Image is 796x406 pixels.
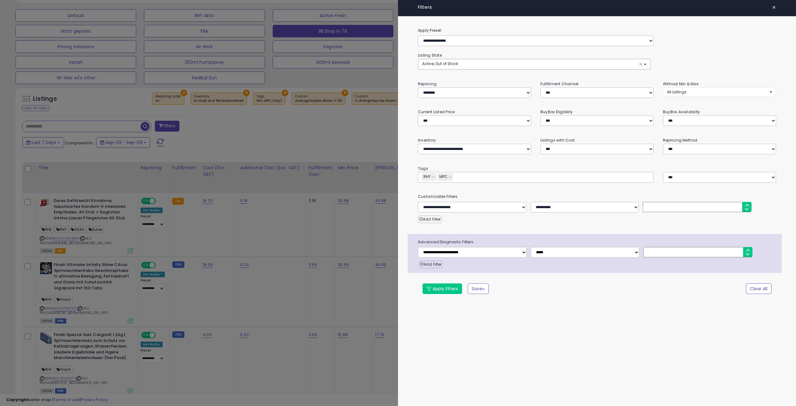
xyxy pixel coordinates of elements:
[746,283,771,294] button: Clear All
[413,165,781,172] small: Tags
[419,261,443,268] button: Add Filter
[663,87,776,96] button: All Listings
[432,174,436,180] a: ×
[418,53,442,58] small: Listing State
[422,174,431,179] span: RHY
[663,109,700,114] small: BuyBox Availability
[423,283,462,294] button: Apply Filters
[422,61,458,66] span: Active, Out of Stock
[540,109,573,114] small: BuyBox Eligibility
[413,193,781,200] small: Customizable Filters
[663,81,699,86] small: Without Min & Max
[418,216,442,223] button: Add Filter
[468,283,489,294] button: Save
[418,138,436,143] small: Inventory
[449,174,453,180] a: ×
[413,239,782,245] span: Advanced Diagnostic Filters
[639,61,643,68] span: ×
[418,81,437,86] small: Repricing
[418,59,650,69] button: Active, Out of Stock ×
[418,5,776,10] h4: Filters
[772,3,776,12] span: ×
[438,174,447,179] span: MPC
[413,27,781,34] label: Apply Preset:
[770,3,779,12] button: ×
[667,89,687,95] span: All Listings
[540,138,575,143] small: Listings with Cost
[663,138,697,143] small: Repricing Method
[540,81,578,86] small: Fulfillment Channel
[418,109,455,114] small: Current Listed Price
